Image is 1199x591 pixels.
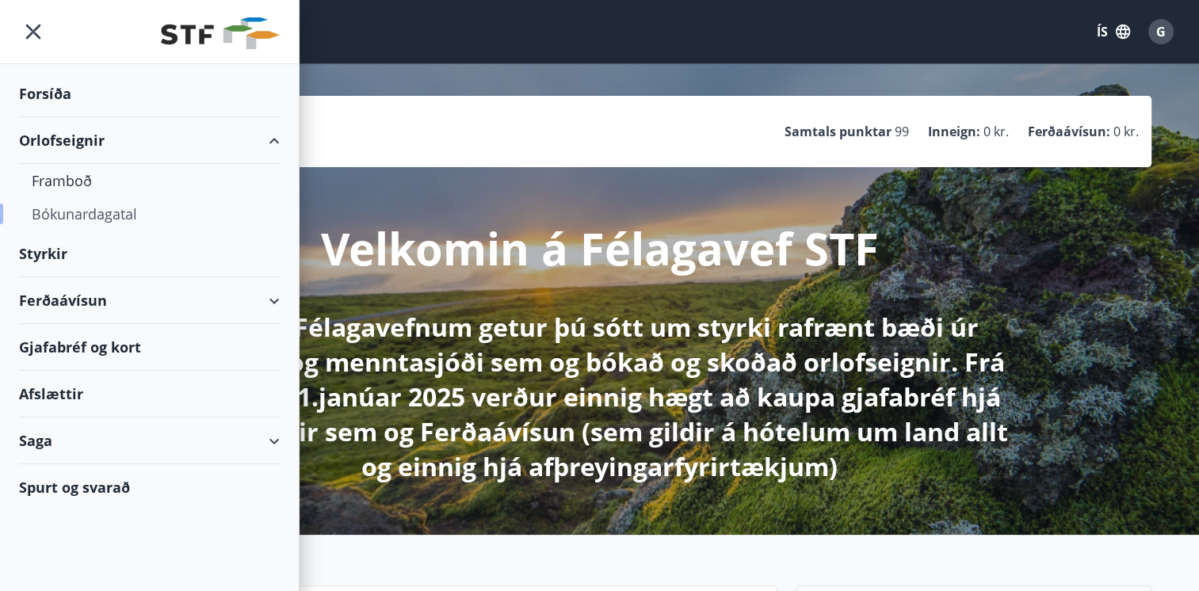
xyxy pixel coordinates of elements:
div: Bókunardagatal [32,197,267,231]
div: Spurt og svarað [19,464,280,510]
div: Saga [19,418,280,464]
span: 99 [895,123,909,140]
p: Velkomin á Félagavef STF [321,218,879,278]
div: Framboð [32,164,267,197]
div: Styrkir [19,231,280,277]
div: Afslættir [19,371,280,418]
p: Ferðaávísun : [1028,123,1110,140]
div: Ferðaávísun [19,277,280,324]
span: 0 kr. [983,123,1009,140]
div: Orlofseignir [19,117,280,164]
p: Samtals punktar [785,123,892,140]
button: G [1142,13,1180,51]
div: Forsíða [19,71,280,117]
p: Hér á Félagavefnum getur þú sótt um styrki rafrænt bæði úr sjúkra- og menntasjóði sem og bókað og... [181,310,1018,484]
div: Gjafabréf og kort [19,324,280,371]
span: 0 kr. [1113,123,1139,140]
p: Inneign : [928,123,980,140]
button: menu [19,17,48,46]
img: union_logo [161,17,280,49]
button: ÍS [1088,17,1139,46]
span: G [1156,23,1166,40]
